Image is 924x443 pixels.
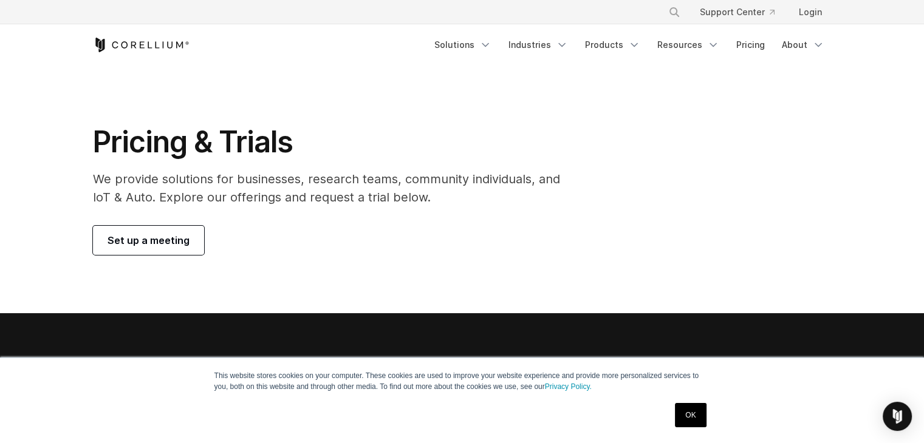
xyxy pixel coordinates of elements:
[545,382,592,391] a: Privacy Policy.
[501,34,575,56] a: Industries
[675,403,706,427] a: OK
[427,34,499,56] a: Solutions
[93,124,577,160] h1: Pricing & Trials
[690,1,784,23] a: Support Center
[654,1,832,23] div: Navigation Menu
[883,402,912,431] div: Open Intercom Messenger
[650,34,727,56] a: Resources
[427,34,832,56] div: Navigation Menu
[578,34,648,56] a: Products
[789,1,832,23] a: Login
[108,233,190,248] span: Set up a meeting
[663,1,685,23] button: Search
[93,38,190,52] a: Corellium Home
[729,34,772,56] a: Pricing
[214,370,710,392] p: This website stores cookies on your computer. These cookies are used to improve your website expe...
[775,34,832,56] a: About
[93,226,204,255] a: Set up a meeting
[93,170,577,206] p: We provide solutions for businesses, research teams, community individuals, and IoT & Auto. Explo...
